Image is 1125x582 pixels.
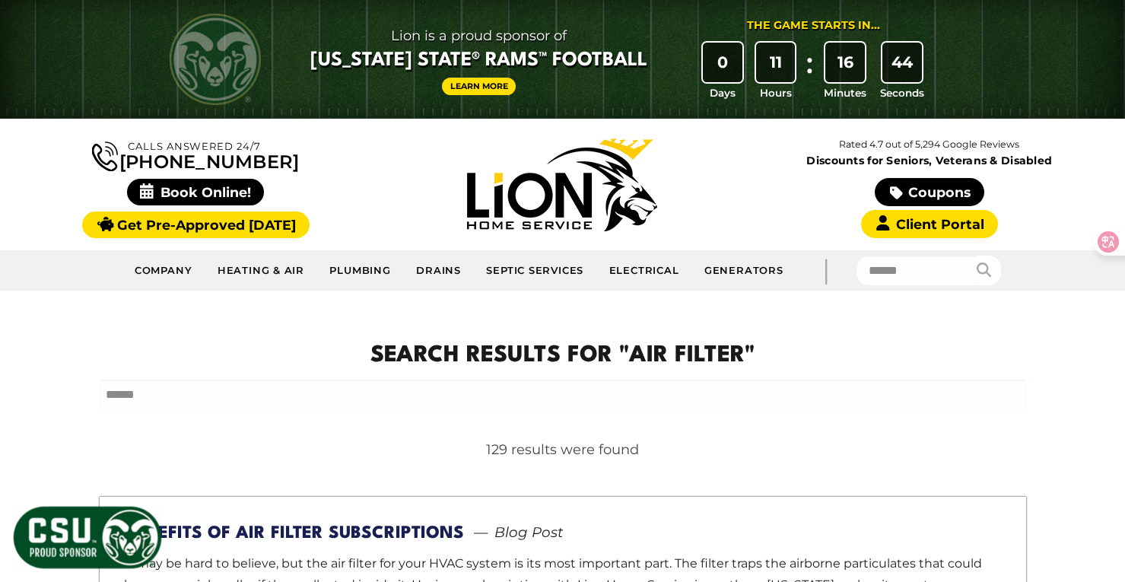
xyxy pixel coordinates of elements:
[122,256,205,286] a: Company
[467,138,657,231] img: Lion Home Service
[467,522,563,543] span: Blog Post
[875,178,984,206] a: Coupons
[404,256,474,286] a: Drains
[825,43,865,82] div: 16
[692,256,796,286] a: Generators
[317,256,404,286] a: Plumbing
[170,14,261,105] img: CSU Rams logo
[82,211,310,238] a: Get Pre-Approved [DATE]
[746,136,1113,153] p: Rated 4.7 out of 5,294 Google Reviews
[703,43,742,82] div: 0
[749,155,1110,166] span: Discounts for Seniors, Veterans & Disabled
[310,48,647,74] span: [US_STATE] State® Rams™ Football
[92,138,299,171] a: [PHONE_NUMBER]
[824,85,866,100] span: Minutes
[796,250,856,291] div: |
[205,256,318,286] a: Heating & Air
[596,256,691,286] a: Electrical
[11,504,164,571] img: CSU Sponsor Badge
[474,256,596,286] a: Septic Services
[882,43,922,82] div: 44
[124,525,464,542] a: Benefits of Air Filter Subscriptions
[100,440,1026,460] div: 129 results were found
[760,85,792,100] span: Hours
[442,78,516,95] a: Learn More
[100,339,1026,374] h1: Search Results for "air filter"
[127,179,265,205] span: Book Online!
[756,43,796,82] div: 11
[802,43,817,101] div: :
[710,85,736,100] span: Days
[880,85,924,100] span: Seconds
[747,17,880,34] div: The Game Starts in...
[861,210,998,238] a: Client Portal
[310,24,647,48] span: Lion is a proud sponsor of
